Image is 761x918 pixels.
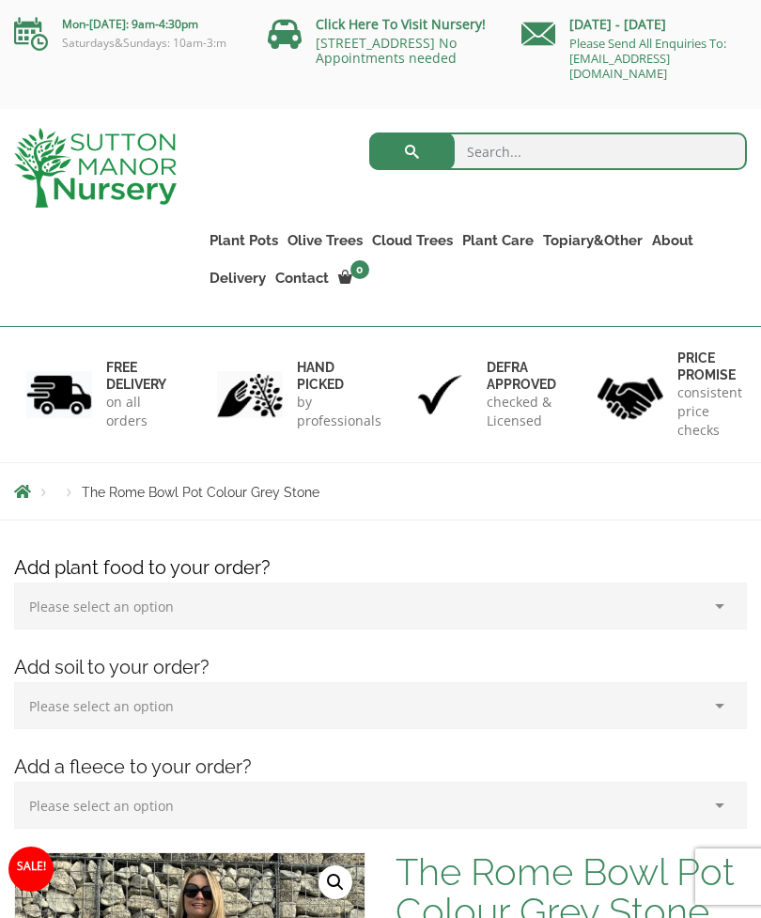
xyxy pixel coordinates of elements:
[316,15,486,33] a: Click Here To Visit Nursery!
[26,371,92,419] img: 1.jpg
[14,484,747,499] nav: Breadcrumbs
[205,265,271,291] a: Delivery
[369,132,748,170] input: Search...
[283,227,367,254] a: Olive Trees
[316,34,457,67] a: [STREET_ADDRESS] No Appointments needed
[487,393,556,430] p: checked & Licensed
[407,371,473,419] img: 3.jpg
[350,260,369,279] span: 0
[334,265,375,291] a: 0
[569,35,726,82] a: Please Send All Enquiries To: [EMAIL_ADDRESS][DOMAIN_NAME]
[318,865,352,899] a: View full-screen image gallery
[82,485,319,500] span: The Rome Bowl Pot Colour Grey Stone
[14,128,177,208] img: logo
[14,36,240,51] p: Saturdays&Sundays: 10am-3:m
[538,227,647,254] a: Topiary&Other
[14,13,240,36] p: Mon-[DATE]: 9am-4:30pm
[8,847,54,892] span: Sale!
[205,227,283,254] a: Plant Pots
[521,13,747,36] p: [DATE] - [DATE]
[106,359,166,393] h6: FREE DELIVERY
[271,265,334,291] a: Contact
[487,359,556,393] h6: Defra approved
[677,350,742,383] h6: Price promise
[598,366,663,423] img: 4.jpg
[367,227,458,254] a: Cloud Trees
[297,359,381,393] h6: hand picked
[647,227,698,254] a: About
[458,227,538,254] a: Plant Care
[217,371,283,419] img: 2.jpg
[297,393,381,430] p: by professionals
[106,393,166,430] p: on all orders
[677,383,742,440] p: consistent price checks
